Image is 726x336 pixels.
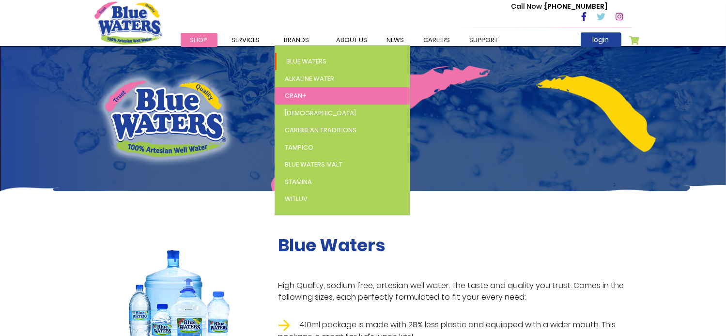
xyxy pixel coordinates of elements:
p: High Quality, sodium free, artesian well water. The taste and quality you trust. Comes in the fol... [278,280,632,303]
h2: Blue Waters [278,235,632,256]
span: Brands [284,35,309,45]
a: store logo [94,1,162,44]
a: News [377,33,414,47]
a: careers [414,33,460,47]
a: support [460,33,508,47]
span: Shop [190,35,208,45]
span: Stamina [285,177,312,186]
span: Alkaline Water [285,74,334,83]
a: about us [327,33,377,47]
span: WitLuv [285,194,308,203]
span: Caribbean Traditions [285,125,356,135]
a: login [581,32,621,47]
span: [DEMOGRAPHIC_DATA] [285,108,356,118]
span: Tampico [285,143,313,152]
span: Cran+ [285,91,307,100]
span: Blue Waters Malt [285,160,342,169]
span: Blue Waters [286,57,326,66]
span: Call Now : [511,1,545,11]
p: [PHONE_NUMBER] [511,1,608,12]
span: Services [232,35,260,45]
